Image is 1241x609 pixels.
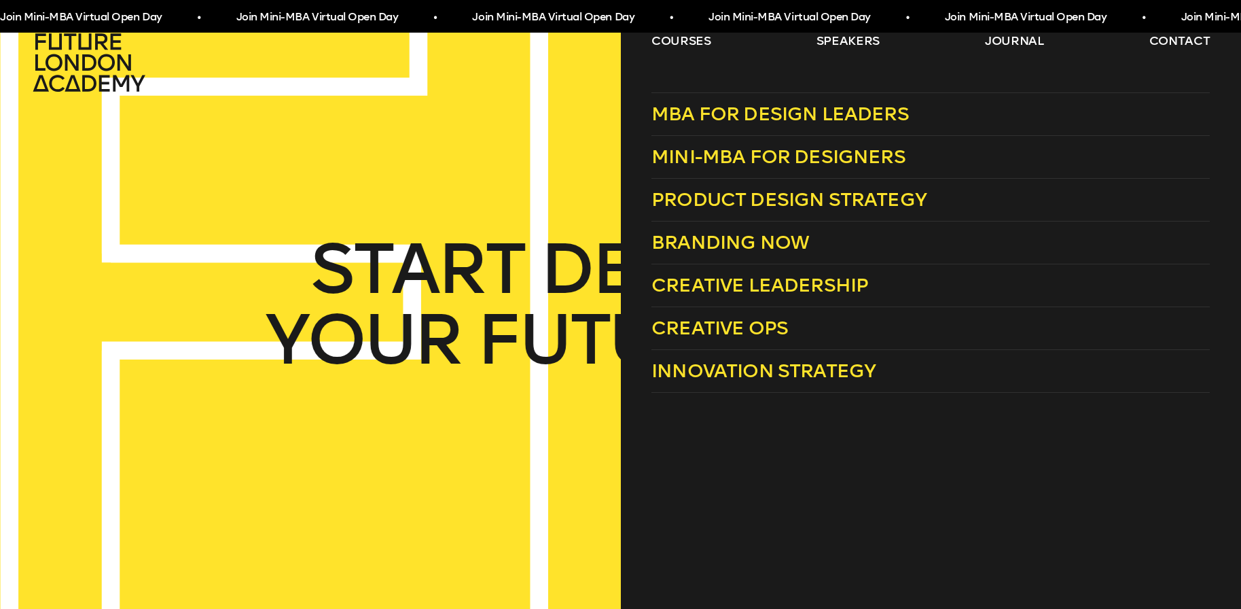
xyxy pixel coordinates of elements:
a: Innovation Strategy [651,350,1210,393]
span: Branding Now [651,231,809,254]
span: Creative Leadership [651,274,868,296]
span: • [1136,5,1140,30]
a: Creative Leadership [651,264,1210,307]
span: • [664,5,667,30]
span: • [192,5,195,30]
span: • [900,5,903,30]
a: MBA for Design Leaders [651,92,1210,136]
span: MBA for Design Leaders [651,103,909,125]
a: Mini-MBA for Designers [651,136,1210,179]
a: courses [651,33,711,49]
span: Creative Ops [651,317,788,339]
span: • [427,5,431,30]
a: journal [985,33,1044,49]
span: Innovation Strategy [651,360,876,382]
span: Mini-MBA for Designers [651,145,905,168]
a: Product Design Strategy [651,179,1210,222]
a: Branding Now [651,222,1210,264]
span: Product Design Strategy [651,188,927,211]
a: Creative Ops [651,307,1210,350]
a: contact [1149,33,1210,49]
a: speakers [816,33,880,49]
